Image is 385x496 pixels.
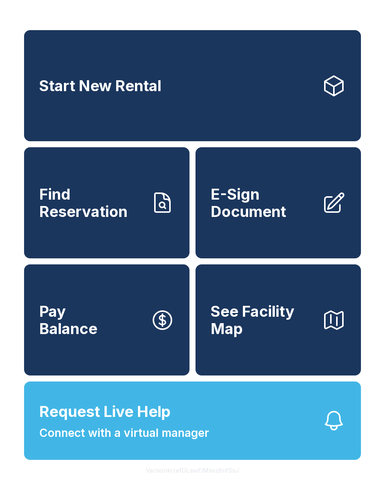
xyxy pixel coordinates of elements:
[39,400,171,423] span: Request Live Help
[24,30,361,141] a: Start New Rental
[24,382,361,460] button: Request Live HelpConnect with a virtual manager
[211,186,316,220] span: E-Sign Document
[196,147,361,258] a: E-Sign Document
[39,303,97,337] span: Pay Balance
[211,303,316,337] span: See Facility Map
[39,186,144,220] span: Find Reservation
[196,264,361,375] button: See Facility Map
[24,147,189,258] a: Find Reservation
[39,77,161,95] span: Start New Rental
[24,264,189,375] button: PayBalance
[140,460,245,481] button: VersionkrrefDLawElMlwz8nfSsJ
[39,424,209,441] span: Connect with a virtual manager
